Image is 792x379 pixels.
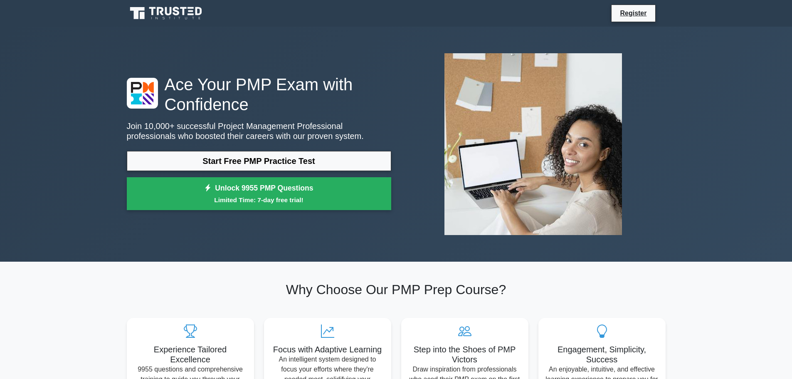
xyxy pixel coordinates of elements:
small: Limited Time: 7-day free trial! [137,195,381,205]
a: Register [615,8,651,18]
a: Unlock 9955 PMP QuestionsLimited Time: 7-day free trial! [127,177,391,211]
h2: Why Choose Our PMP Prep Course? [127,282,666,297]
p: Join 10,000+ successful Project Management Professional professionals who boosted their careers w... [127,121,391,141]
h5: Engagement, Simplicity, Success [545,344,659,364]
h1: Ace Your PMP Exam with Confidence [127,74,391,114]
a: Start Free PMP Practice Test [127,151,391,171]
h5: Focus with Adaptive Learning [271,344,385,354]
h5: Step into the Shoes of PMP Victors [408,344,522,364]
h5: Experience Tailored Excellence [133,344,247,364]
